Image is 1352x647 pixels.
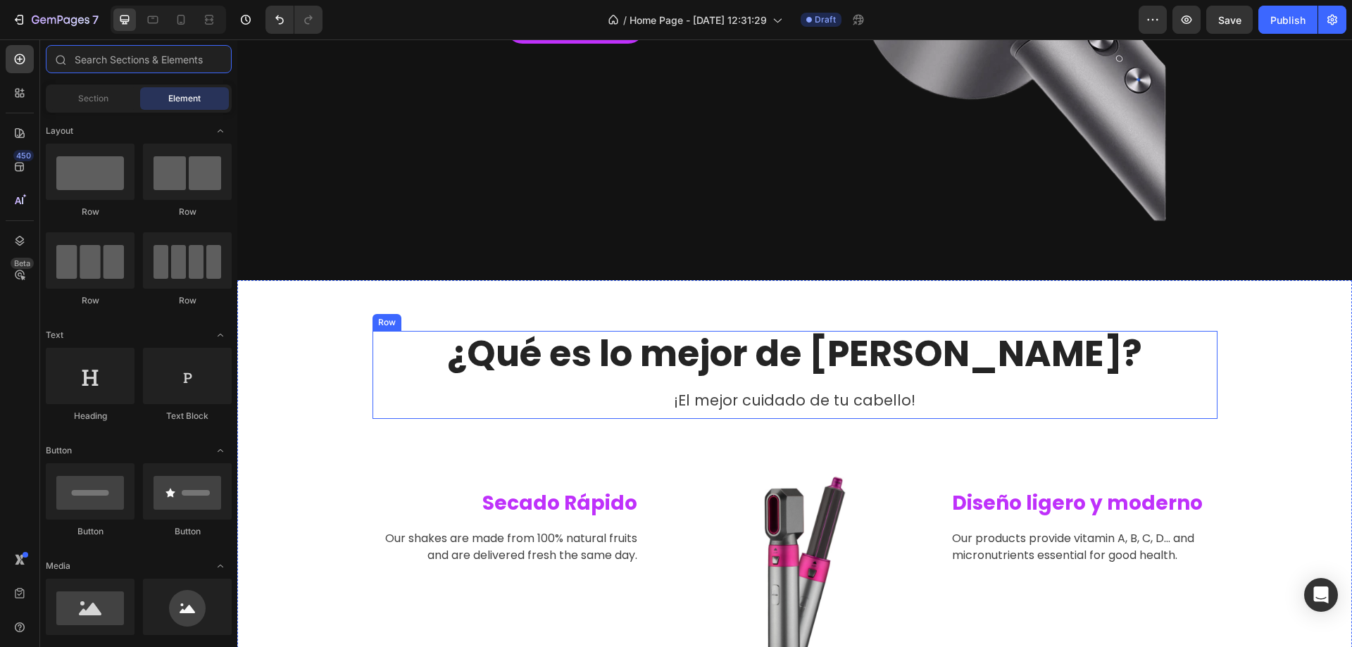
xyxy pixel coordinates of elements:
[630,13,767,27] span: Home Page - [DATE] 12:31:29
[46,294,134,307] div: Row
[1304,578,1338,612] div: Open Intercom Messenger
[13,150,34,161] div: 450
[265,6,323,34] div: Undo/Redo
[46,206,134,218] div: Row
[815,13,836,26] span: Draft
[46,525,134,538] div: Button
[713,450,980,478] h2: Diseño ligero y moderno
[623,13,627,27] span: /
[78,92,108,105] span: Section
[209,555,232,577] span: Toggle open
[713,605,980,633] h2: Tecnología innovadora
[11,258,34,269] div: Beta
[143,294,232,307] div: Row
[1206,6,1253,34] button: Save
[6,6,105,34] button: 7
[46,444,72,457] span: Button
[46,560,70,572] span: Media
[1218,14,1241,26] span: Save
[135,605,402,633] h2: Calidad Premium
[143,206,232,218] div: Row
[46,410,134,422] div: Heading
[1270,13,1306,27] div: Publish
[209,439,232,462] span: Toggle open
[1258,6,1317,34] button: Publish
[92,11,99,28] p: 7
[209,324,232,346] span: Toggle open
[237,39,1352,647] iframe: Design area
[46,125,73,137] span: Layout
[143,525,232,538] div: Button
[209,120,232,142] span: Toggle open
[46,45,232,73] input: Search Sections & Elements
[46,329,63,341] span: Text
[143,410,232,422] div: Text Block
[168,92,201,105] span: Element
[715,491,979,524] p: Our products provide vitamin A, B, C, D... and micronutrients essential for good health.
